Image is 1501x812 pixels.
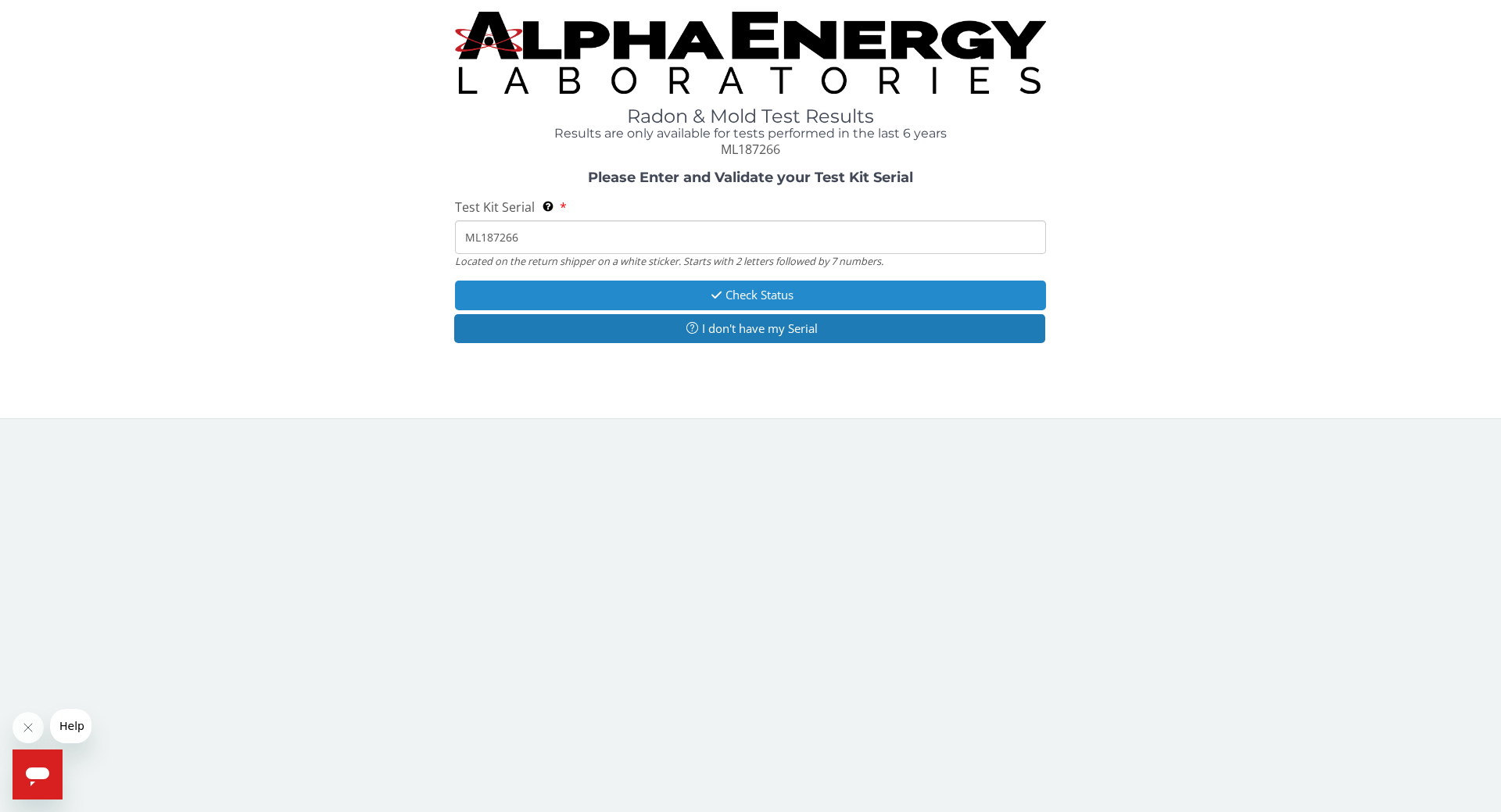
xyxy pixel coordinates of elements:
[455,106,1046,127] h1: Radon & Mold Test Results
[454,314,1045,343] button: I don't have my Serial
[455,127,1046,141] h4: Results are only available for tests performed in the last 6 years
[455,12,1046,94] img: TightCrop.jpg
[455,199,535,216] span: Test Kit Serial
[50,709,91,743] iframe: Message from company
[721,141,780,158] span: ML187266
[455,254,1046,268] div: Located on the return shipper on a white sticker. Starts with 2 letters followed by 7 numbers.
[588,169,913,186] strong: Please Enter and Validate your Test Kit Serial
[13,749,63,799] iframe: Button to launch messaging window
[13,712,44,743] iframe: Close message
[455,281,1046,309] button: Check Status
